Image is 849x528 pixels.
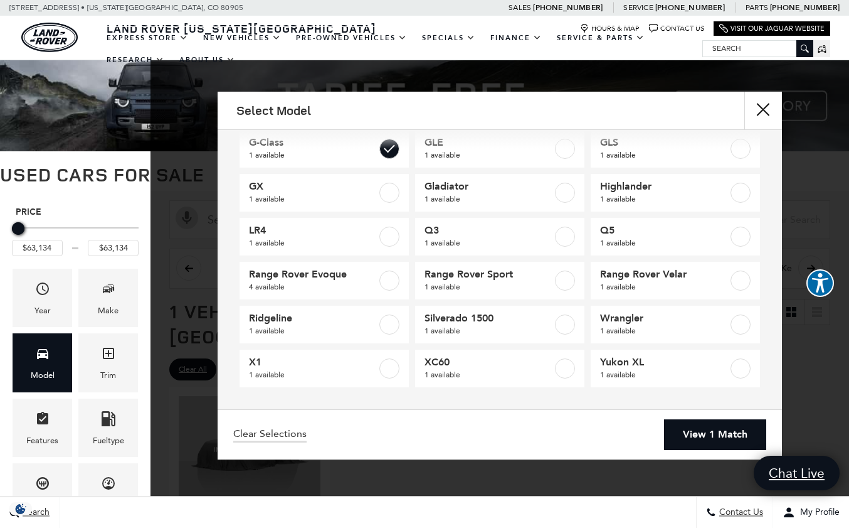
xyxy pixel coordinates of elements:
span: Yukon XL [600,356,728,369]
a: GLE1 available [415,130,584,168]
span: Range Rover Velar [600,268,728,281]
div: FeaturesFeatures [13,399,72,457]
div: Year [34,304,51,318]
a: Range Rover Sport1 available [415,262,584,299]
span: Service [623,3,653,12]
a: Q31 available [415,218,584,256]
div: Fueltype [93,434,124,448]
span: 1 available [600,149,728,161]
a: XC601 available [415,350,584,387]
div: YearYear [13,269,72,327]
span: Land Rover [US_STATE][GEOGRAPHIC_DATA] [107,21,376,36]
span: 1 available [249,149,377,161]
span: Ridgeline [249,312,377,325]
a: Research [99,49,172,71]
span: My Profile [795,507,840,518]
span: Range Rover Sport [424,268,552,281]
span: G-Class [249,136,377,149]
section: Click to Open Cookie Consent Modal [6,502,35,515]
div: Features [26,434,58,448]
a: Finance [483,27,549,49]
span: Silverado 1500 [424,312,552,325]
a: Range Rover Velar1 available [591,262,760,299]
div: MakeMake [78,269,138,327]
a: Hours & Map [580,24,640,33]
span: 1 available [249,193,377,205]
a: Ridgeline1 available [240,306,409,343]
a: Pre-Owned Vehicles [288,27,414,49]
span: 4 available [249,281,377,293]
button: Explore your accessibility options [806,269,834,297]
a: Yukon XL1 available [591,350,760,387]
span: X1 [249,356,377,369]
span: Q3 [424,224,552,237]
div: ModelModel [13,333,72,392]
div: Model [31,369,55,382]
a: Land Rover [US_STATE][GEOGRAPHIC_DATA] [99,21,384,36]
span: 1 available [249,325,377,337]
span: Contact Us [716,507,763,518]
span: 1 available [424,237,552,249]
input: Minimum [12,240,63,256]
span: 1 available [424,369,552,381]
a: Visit Our Jaguar Website [719,24,825,33]
a: Chat Live [754,456,840,490]
span: LR4 [249,224,377,237]
span: 1 available [600,281,728,293]
a: Wrangler1 available [591,306,760,343]
span: Make [101,278,116,304]
a: Silverado 15001 available [415,306,584,343]
aside: Accessibility Help Desk [806,269,834,299]
span: GLE [424,136,552,149]
a: About Us [172,49,243,71]
span: Wrangler [600,312,728,325]
button: Open user profile menu [773,497,849,528]
a: Service & Parts [549,27,652,49]
span: 1 available [424,325,552,337]
input: Search [703,41,813,56]
a: [PHONE_NUMBER] [770,3,840,13]
span: 1 available [424,149,552,161]
span: Q5 [600,224,728,237]
a: G-Class1 available [240,130,409,168]
span: GX [249,180,377,193]
div: TransmissionTransmission [13,463,72,522]
div: Maximum Price [12,222,24,235]
div: Trim [100,369,116,382]
span: 1 available [600,325,728,337]
span: Model [35,343,50,369]
span: Transmission [35,473,50,498]
span: Highlander [600,180,728,193]
span: Mileage [101,473,116,498]
span: 1 available [249,237,377,249]
span: 1 available [600,193,728,205]
span: Fueltype [101,408,116,434]
span: GLS [600,136,728,149]
h5: Price [16,207,135,218]
a: Clear Selections [233,428,307,443]
a: Q51 available [591,218,760,256]
a: [PHONE_NUMBER] [655,3,725,13]
span: Year [35,278,50,304]
span: Parts [746,3,768,12]
img: Land Rover [21,23,78,52]
a: GLS1 available [591,130,760,168]
button: Close [744,92,782,129]
span: Sales [509,3,531,12]
a: LR41 available [240,218,409,256]
div: MileageMileage [78,463,138,522]
div: Make [98,304,119,318]
a: Contact Us [649,24,704,33]
a: land-rover [21,23,78,52]
span: 1 available [600,237,728,249]
span: Chat Live [762,465,831,482]
a: [STREET_ADDRESS] • [US_STATE][GEOGRAPHIC_DATA], CO 80905 [9,3,243,12]
span: XC60 [424,356,552,369]
span: Features [35,408,50,434]
div: FueltypeFueltype [78,399,138,457]
input: Maximum [88,240,139,256]
span: Range Rover Evoque [249,268,377,281]
a: X11 available [240,350,409,387]
a: Gladiator1 available [415,174,584,212]
div: TrimTrim [78,333,138,392]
